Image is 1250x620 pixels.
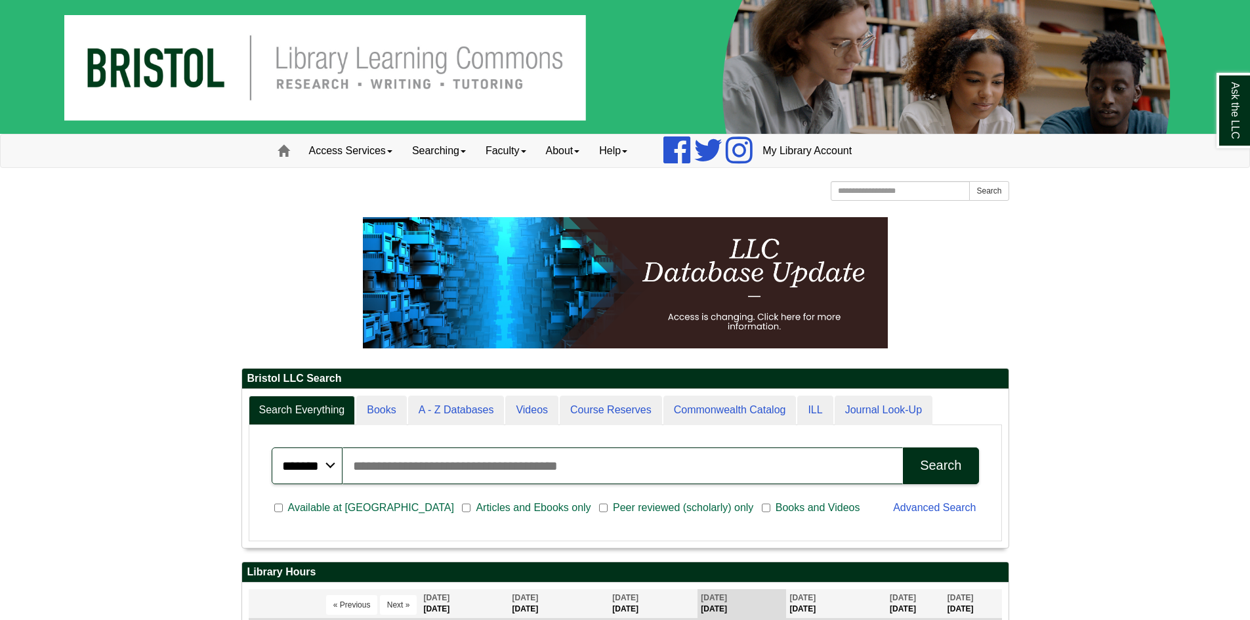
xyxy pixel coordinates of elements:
[903,447,978,484] button: Search
[789,593,816,602] span: [DATE]
[512,593,539,602] span: [DATE]
[242,562,1009,583] h2: Library Hours
[476,134,536,167] a: Faculty
[890,593,916,602] span: [DATE]
[560,396,662,425] a: Course Reserves
[886,589,944,619] th: [DATE]
[402,134,476,167] a: Searching
[893,502,976,513] a: Advanced Search
[948,593,974,602] span: [DATE]
[701,593,727,602] span: [DATE]
[698,589,786,619] th: [DATE]
[753,134,862,167] a: My Library Account
[283,500,459,516] span: Available at [GEOGRAPHIC_DATA]
[608,500,759,516] span: Peer reviewed (scholarly) only
[505,396,558,425] a: Videos
[363,217,888,348] img: HTML tutorial
[762,502,770,514] input: Books and Videos
[786,589,886,619] th: [DATE]
[408,396,505,425] a: A - Z Databases
[299,134,402,167] a: Access Services
[536,134,590,167] a: About
[420,589,509,619] th: [DATE]
[509,589,610,619] th: [DATE]
[920,458,961,473] div: Search
[470,500,596,516] span: Articles and Ebooks only
[242,369,1009,389] h2: Bristol LLC Search
[589,134,637,167] a: Help
[462,502,470,514] input: Articles and Ebooks only
[599,502,608,514] input: Peer reviewed (scholarly) only
[423,593,449,602] span: [DATE]
[356,396,406,425] a: Books
[274,502,283,514] input: Available at [GEOGRAPHIC_DATA]
[797,396,833,425] a: ILL
[612,593,638,602] span: [DATE]
[663,396,797,425] a: Commonwealth Catalog
[326,595,378,615] button: « Previous
[770,500,865,516] span: Books and Videos
[944,589,1002,619] th: [DATE]
[380,595,417,615] button: Next »
[249,396,356,425] a: Search Everything
[969,181,1009,201] button: Search
[835,396,932,425] a: Journal Look-Up
[609,589,698,619] th: [DATE]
